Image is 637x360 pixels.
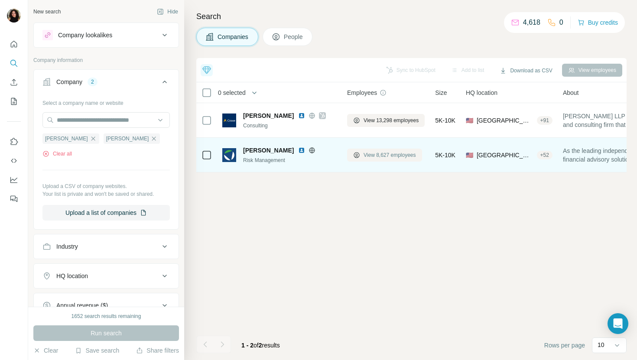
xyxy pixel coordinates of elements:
button: Buy credits [578,16,618,29]
span: HQ location [466,88,497,97]
span: of [253,342,259,349]
img: LinkedIn logo [298,147,305,154]
p: Upload a CSV of company websites. [42,182,170,190]
span: About [563,88,579,97]
span: Companies [218,32,249,41]
button: Hide [151,5,184,18]
button: Quick start [7,36,21,52]
span: 2 [259,342,262,349]
span: [GEOGRAPHIC_DATA], [US_STATE] [477,116,533,125]
span: [PERSON_NAME] [106,135,149,143]
button: Use Surfe API [7,153,21,169]
button: Company lookalikes [34,25,179,45]
span: [PERSON_NAME] [243,111,294,120]
div: Risk Management [243,156,337,164]
span: View 13,298 employees [364,117,419,124]
span: View 8,627 employees [364,151,416,159]
button: My lists [7,94,21,109]
div: Consulting [243,122,337,130]
span: People [284,32,304,41]
p: 0 [559,17,563,28]
button: Industry [34,236,179,257]
button: Upload a list of companies [42,205,170,221]
span: results [241,342,280,349]
div: Company [56,78,82,86]
div: New search [33,8,61,16]
button: Clear all [42,150,72,158]
div: 1652 search results remaining [71,312,141,320]
button: Dashboard [7,172,21,188]
p: 10 [598,341,604,349]
span: 🇺🇸 [466,116,473,125]
span: 5K-10K [435,116,455,125]
div: Open Intercom Messenger [608,313,628,334]
span: Employees [347,88,377,97]
button: Feedback [7,191,21,207]
button: Enrich CSV [7,75,21,90]
button: Use Surfe on LinkedIn [7,134,21,149]
span: 🇺🇸 [466,151,473,159]
button: Company2 [34,71,179,96]
p: 4,618 [523,17,540,28]
h4: Search [196,10,627,23]
img: LinkedIn logo [298,112,305,119]
span: 0 selected [218,88,246,97]
span: [PERSON_NAME] [243,146,294,155]
div: HQ location [56,272,88,280]
button: Download as CSV [494,64,558,77]
div: 2 [88,78,97,86]
button: Save search [75,346,119,355]
button: HQ location [34,266,179,286]
button: Share filters [136,346,179,355]
div: Select a company name or website [42,96,170,107]
span: Size [435,88,447,97]
img: Logo of Crowe [222,114,236,127]
div: Company lookalikes [58,31,112,39]
button: View 13,298 employees [347,114,425,127]
button: Annual revenue ($) [34,295,179,316]
span: 5K-10K [435,151,455,159]
p: Your list is private and won't be saved or shared. [42,190,170,198]
span: [PERSON_NAME] [45,135,88,143]
img: Avatar [7,9,21,23]
p: Company information [33,56,179,64]
div: Annual revenue ($) [56,301,108,310]
button: View 8,627 employees [347,149,422,162]
button: Search [7,55,21,71]
span: 1 - 2 [241,342,253,349]
img: Logo of Kroll [222,148,236,162]
span: [GEOGRAPHIC_DATA], [US_STATE] [477,151,533,159]
div: + 52 [537,151,552,159]
span: Rows per page [544,341,585,350]
div: + 91 [537,117,552,124]
div: Industry [56,242,78,251]
button: Clear [33,346,58,355]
